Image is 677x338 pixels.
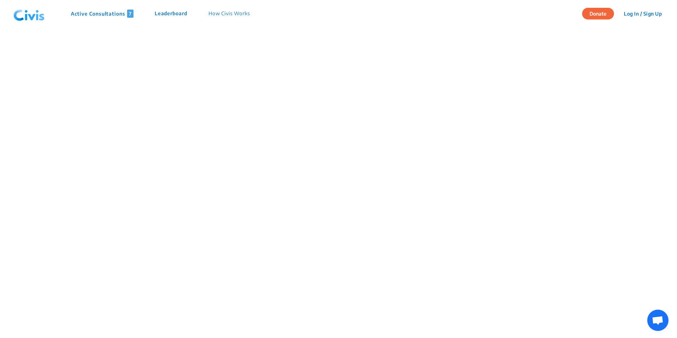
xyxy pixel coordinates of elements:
[582,10,619,17] a: Donate
[11,3,47,24] img: navlogo.png
[647,310,669,331] div: Open chat
[619,8,666,19] button: Log In / Sign Up
[127,10,133,18] span: 7
[582,8,614,19] button: Donate
[71,10,133,18] p: Active Consultations
[155,10,187,18] p: Leaderboard
[209,10,250,18] p: How Civis Works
